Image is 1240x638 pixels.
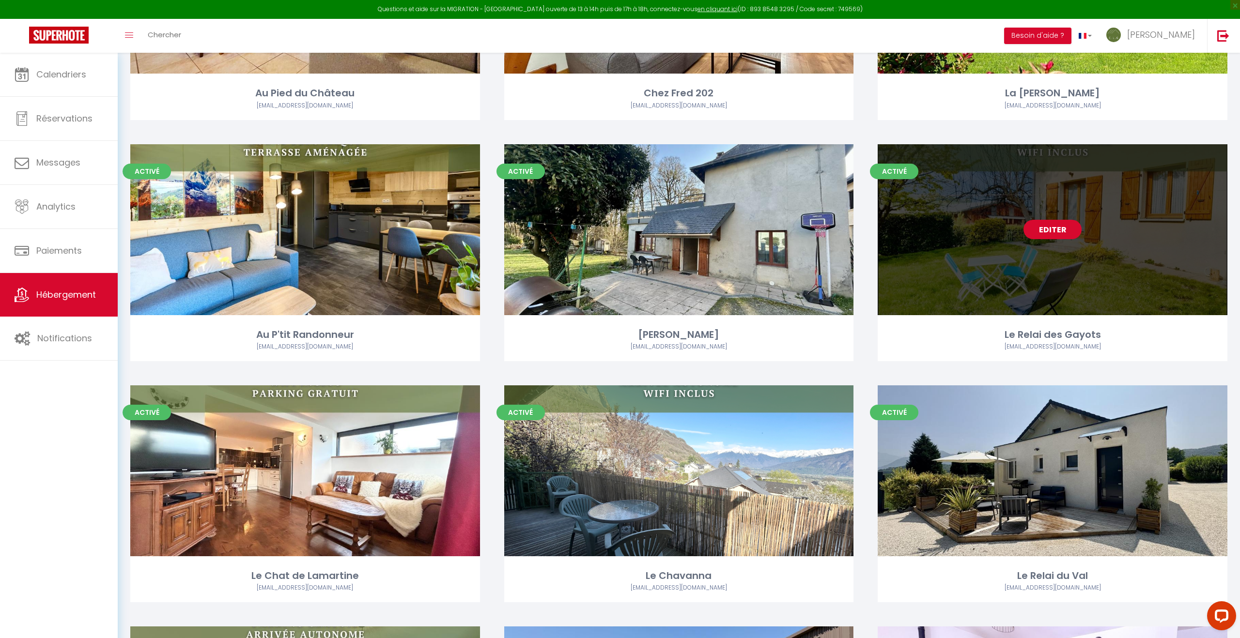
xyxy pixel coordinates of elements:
span: Activé [123,405,171,420]
span: [PERSON_NAME] [1127,29,1195,41]
div: Airbnb [878,342,1227,351]
iframe: LiveChat chat widget [1199,597,1240,638]
img: ... [1106,28,1121,42]
a: ... [PERSON_NAME] [1099,19,1207,53]
a: en cliquant ici [697,5,738,13]
div: Au Pied du Château [130,86,480,101]
span: Hébergement [36,289,96,301]
span: Activé [870,164,918,179]
span: Messages [36,156,80,168]
span: Paiements [36,244,82,257]
div: Chez Fred 202 [504,86,854,101]
a: Editer [1023,461,1082,480]
div: Le Relai des Gayots [878,327,1227,342]
a: Editer [276,461,334,480]
div: Au P'tit Randonneur [130,327,480,342]
div: Airbnb [130,342,480,351]
button: Besoin d'aide ? [1004,28,1071,44]
a: Editer [650,461,708,480]
div: La [PERSON_NAME] [878,86,1227,101]
a: Editer [276,220,334,239]
div: Airbnb [130,583,480,592]
div: Airbnb [504,583,854,592]
span: Analytics [36,200,76,213]
div: Le Chat de Lamartine [130,568,480,583]
span: Activé [496,164,545,179]
img: logout [1217,30,1229,42]
a: Editer [650,220,708,239]
span: Chercher [148,30,181,40]
span: Activé [496,405,545,420]
span: Réservations [36,112,93,124]
div: Le Relai du Val [878,568,1227,583]
span: Activé [123,164,171,179]
a: Editer [1023,220,1082,239]
div: Airbnb [504,101,854,110]
span: Notifications [37,332,92,344]
a: Chercher [140,19,188,53]
div: Airbnb [878,101,1227,110]
div: Airbnb [878,583,1227,592]
span: Calendriers [36,68,86,80]
div: Airbnb [504,342,854,351]
img: Super Booking [29,27,89,44]
span: Activé [870,405,918,420]
div: Airbnb [130,101,480,110]
div: Le Chavanna [504,568,854,583]
div: [PERSON_NAME] [504,327,854,342]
